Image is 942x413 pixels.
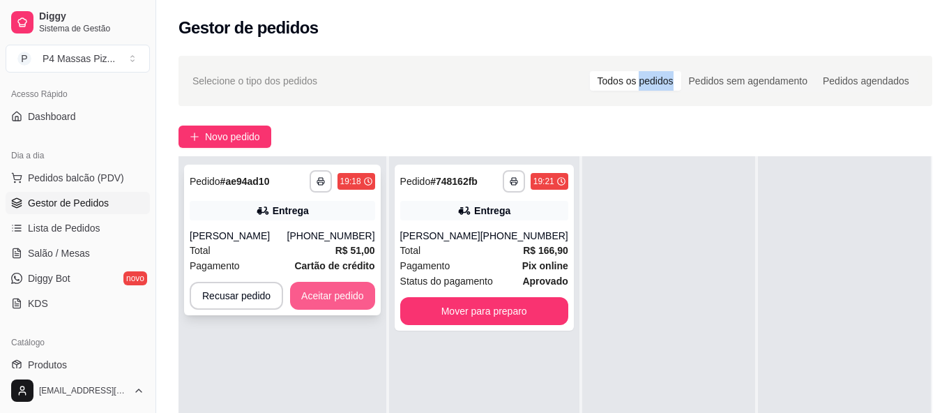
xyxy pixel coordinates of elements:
[523,245,568,256] strong: R$ 166,90
[6,144,150,167] div: Dia a dia
[480,229,568,243] div: [PHONE_NUMBER]
[28,110,76,123] span: Dashboard
[533,176,554,187] div: 19:21
[190,132,199,142] span: plus
[6,167,150,189] button: Pedidos balcão (PDV)
[6,83,150,105] div: Acesso Rápido
[43,52,115,66] div: P4 Massas Piz ...
[192,73,317,89] span: Selecione o tipo dos pedidos
[178,126,271,148] button: Novo pedido
[6,45,150,73] button: Select a team
[815,71,917,91] div: Pedidos agendados
[335,245,375,256] strong: R$ 51,00
[681,71,815,91] div: Pedidos sem agendamento
[430,176,478,187] strong: # 748162fb
[6,354,150,376] a: Produtos
[190,282,283,310] button: Recusar pedido
[287,229,375,243] div: [PHONE_NUMBER]
[6,331,150,354] div: Catálogo
[400,243,421,258] span: Total
[522,276,568,287] strong: aprovado
[190,258,240,273] span: Pagamento
[522,260,568,271] strong: Pix online
[205,129,260,144] span: Novo pedido
[340,176,361,187] div: 19:18
[28,246,90,260] span: Salão / Mesas
[6,292,150,315] a: KDS
[590,71,681,91] div: Todos os pedidos
[28,271,70,285] span: Diggy Bot
[290,282,375,310] button: Aceitar pedido
[400,229,480,243] div: [PERSON_NAME]
[6,242,150,264] a: Salão / Mesas
[17,52,31,66] span: P
[294,260,374,271] strong: Cartão de crédito
[28,221,100,235] span: Lista de Pedidos
[178,17,319,39] h2: Gestor de pedidos
[6,374,150,407] button: [EMAIL_ADDRESS][DOMAIN_NAME]
[28,296,48,310] span: KDS
[190,176,220,187] span: Pedido
[400,297,568,325] button: Mover para preparo
[6,217,150,239] a: Lista de Pedidos
[220,176,270,187] strong: # ae94ad10
[28,196,109,210] span: Gestor de Pedidos
[400,176,431,187] span: Pedido
[474,204,510,218] div: Entrega
[39,23,144,34] span: Sistema de Gestão
[400,273,493,289] span: Status do pagamento
[6,192,150,214] a: Gestor de Pedidos
[6,105,150,128] a: Dashboard
[273,204,309,218] div: Entrega
[190,243,211,258] span: Total
[190,229,287,243] div: [PERSON_NAME]
[39,385,128,396] span: [EMAIL_ADDRESS][DOMAIN_NAME]
[28,358,67,372] span: Produtos
[6,267,150,290] a: Diggy Botnovo
[28,171,124,185] span: Pedidos balcão (PDV)
[400,258,450,273] span: Pagamento
[39,10,144,23] span: Diggy
[6,6,150,39] a: DiggySistema de Gestão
